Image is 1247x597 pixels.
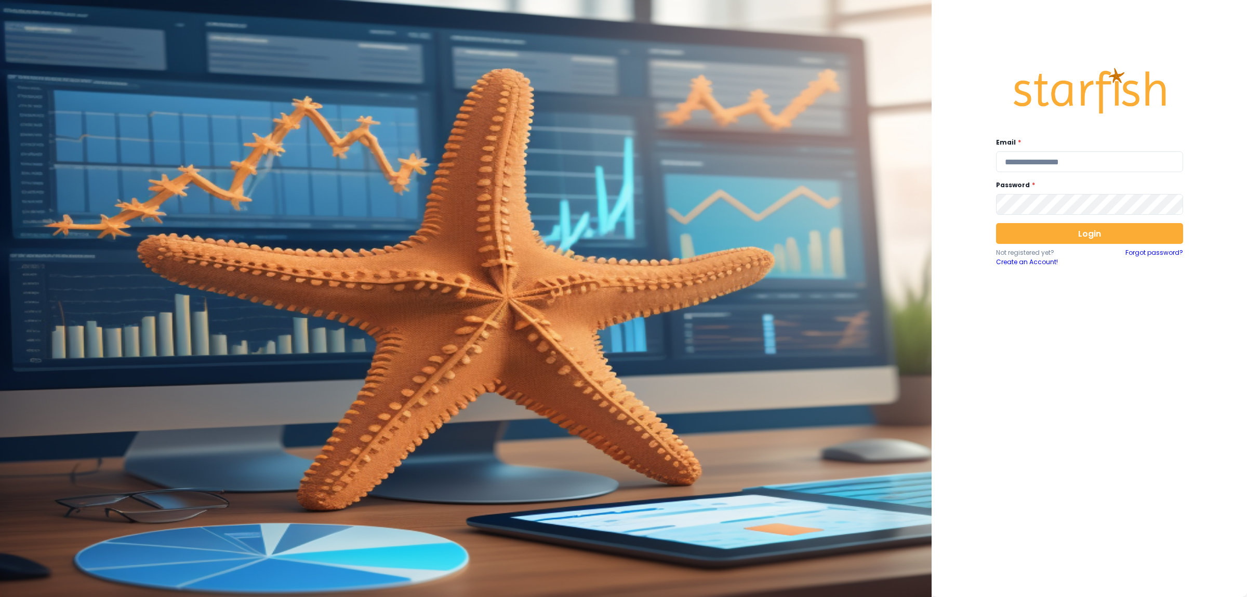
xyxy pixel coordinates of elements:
[996,248,1090,257] p: Not registered yet?
[996,138,1177,147] label: Email
[996,180,1177,190] label: Password
[1012,58,1168,124] img: Logo.42cb71d561138c82c4ab.png
[996,223,1183,244] button: Login
[996,257,1090,267] a: Create an Account!
[1125,248,1183,267] a: Forgot password?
